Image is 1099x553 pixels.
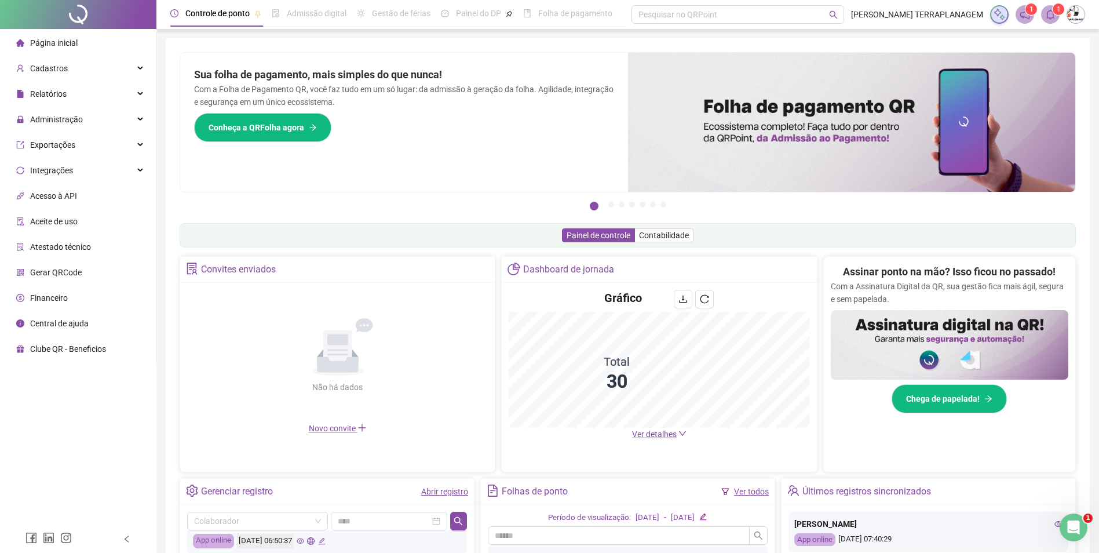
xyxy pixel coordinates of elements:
[297,537,304,545] span: eye
[502,482,568,501] div: Folhas de ponto
[794,533,835,547] div: App online
[831,310,1068,380] img: banner%2F02c71560-61a6-44d4-94b9-c8ab97240462.png
[193,534,234,548] div: App online
[194,83,614,108] p: Com a Folha de Pagamento QR, você faz tudo em um só lugar: da admissão à geração da folha. Agilid...
[831,280,1068,305] p: Com a Assinatura Digital da QR, sua gestão fica mais ágil, segura e sem papelada.
[272,9,280,17] span: file-done
[639,231,689,240] span: Contabilidade
[307,537,315,545] span: global
[16,141,24,149] span: export
[699,513,707,521] span: edit
[608,202,614,208] button: 2
[1057,5,1061,13] span: 1
[254,10,261,17] span: pushpin
[538,9,612,18] span: Folha de pagamento
[548,512,631,524] div: Período de visualização:
[30,64,68,73] span: Cadastros
[421,487,468,496] a: Abrir registro
[1083,514,1093,523] span: 1
[16,90,24,98] span: file
[802,482,931,501] div: Últimos registros sincronizados
[794,518,1063,530] div: [PERSON_NAME]
[25,532,37,544] span: facebook
[590,202,598,210] button: 1
[16,243,24,251] span: solution
[357,9,365,17] span: sun
[787,485,799,497] span: team
[906,392,980,405] span: Chega de papelada!
[892,384,1007,413] button: Chega de papelada!
[287,9,346,18] span: Admissão digital
[754,531,763,540] span: search
[30,319,89,328] span: Central de ajuda
[170,9,178,17] span: clock-circle
[632,430,677,439] span: Ver detalhes
[1054,520,1063,528] span: eye
[30,38,78,48] span: Página inicial
[16,64,24,72] span: user-add
[30,89,67,99] span: Relatórios
[357,423,367,432] span: plus
[636,512,659,524] div: [DATE]
[567,231,630,240] span: Painel de controle
[628,53,1076,192] img: banner%2F8d14a306-6205-4263-8e5b-06e9a85ad873.png
[16,192,24,200] span: api
[237,534,294,548] div: [DATE] 06:50:37
[984,395,992,403] span: arrow-right
[284,381,391,394] div: Não há dados
[186,485,198,497] span: setting
[16,166,24,174] span: sync
[993,8,1006,21] img: sparkle-icon.fc2bf0ac1784a2077858766a79e2daf3.svg
[843,264,1056,280] h2: Assinar ponto na mão? Isso ficou no passado!
[60,532,72,544] span: instagram
[43,532,54,544] span: linkedin
[456,9,501,18] span: Painel do DP
[507,263,520,275] span: pie-chart
[829,10,838,19] span: search
[1045,9,1056,20] span: bell
[30,191,77,201] span: Acesso à API
[16,268,24,276] span: qrcode
[660,202,666,208] button: 7
[372,9,430,18] span: Gestão de férias
[201,482,273,501] div: Gerenciar registro
[16,217,24,225] span: audit
[700,294,709,304] span: reload
[209,121,304,134] span: Conheça a QRFolha agora
[194,67,614,83] h2: Sua folha de pagamento, mais simples do que nunca!
[186,263,198,275] span: solution
[664,512,666,524] div: -
[721,487,729,496] span: filter
[16,115,24,123] span: lock
[678,294,688,304] span: download
[671,512,695,524] div: [DATE]
[201,260,276,279] div: Convites enviados
[16,294,24,302] span: dollar
[506,10,513,17] span: pushpin
[604,290,642,306] h4: Gráfico
[632,430,687,439] a: Ver detalhes down
[640,202,645,208] button: 5
[30,115,83,124] span: Administração
[629,202,635,208] button: 4
[30,140,75,150] span: Exportações
[16,39,24,47] span: home
[16,319,24,328] span: info-circle
[30,293,68,303] span: Financeiro
[194,113,331,142] button: Conheça a QRFolha agora
[650,202,656,208] button: 6
[487,485,499,497] span: file-text
[1029,5,1034,13] span: 1
[185,9,250,18] span: Controle de ponto
[318,537,326,545] span: edit
[851,8,983,21] span: [PERSON_NAME] TERRAPLANAGEM
[1025,3,1037,15] sup: 1
[30,217,78,226] span: Aceite de uso
[30,268,82,277] span: Gerar QRCode
[309,424,367,433] span: Novo convite
[454,516,463,526] span: search
[734,487,769,496] a: Ver todos
[123,535,131,543] span: left
[619,202,625,208] button: 3
[30,242,91,252] span: Atestado técnico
